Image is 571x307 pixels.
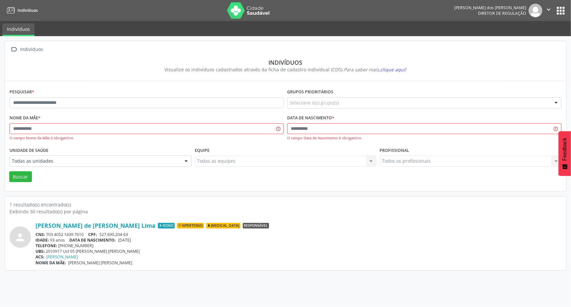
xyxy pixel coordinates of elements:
[36,237,561,243] div: 93 anos
[529,4,542,17] img: img
[36,222,156,229] a: [PERSON_NAME] de [PERSON_NAME] Lima
[118,237,131,243] span: [DATE]
[10,113,40,123] label: Nome da mãe
[454,5,526,11] div: [PERSON_NAME] dos [PERSON_NAME]
[206,223,240,229] span: [MEDICAL_DATA]
[19,45,44,54] div: Indivíduos
[243,223,269,229] span: Responsável
[47,254,78,260] a: [PERSON_NAME]
[36,260,66,266] span: NOME DA MÃE:
[14,66,557,73] div: Visualize os indivíduos cadastrados através da ficha de cadastro individual (CDS).
[10,135,284,141] div: O campo Nome da Mãe é obrigatório
[177,223,204,229] span: Hipertenso
[542,4,555,17] button: 
[158,223,175,229] span: Idoso
[478,11,526,16] span: Diretor de regulação
[344,66,407,73] i: Para saber mais,
[555,5,566,16] button: apps
[10,208,561,215] div: Exibindo 30 resultado(s) por página
[10,45,19,54] i: 
[195,145,210,155] label: Equipe
[10,87,34,97] label: Pesquisar
[12,158,178,164] span: Todas as unidades
[10,201,561,208] div: 1 resultado(s) encontrado(s)
[36,248,45,254] span: UBS:
[2,23,35,36] a: Indivíduos
[70,237,116,243] span: DATA DE NASCIMENTO:
[99,232,128,237] span: 527.690.204-63
[287,135,561,141] div: O campo Data de Nascimento é obrigatório
[14,59,557,66] div: Indivíduos
[36,243,57,248] span: TELEFONE:
[14,231,26,243] i: person
[545,6,552,13] i: 
[559,131,571,176] button: Feedback - Mostrar pesquisa
[10,45,44,54] a:  Indivíduos
[88,232,97,237] span: CPF:
[10,145,48,155] label: Unidade de saúde
[289,99,339,106] span: Selecione o(s) grupo(s)
[562,138,568,161] span: Feedback
[36,232,45,237] span: CNS:
[68,260,133,266] span: [PERSON_NAME] [PERSON_NAME]
[9,171,32,182] button: Buscar
[287,113,334,123] label: Data de nascimento
[36,254,44,260] span: ACS:
[287,87,333,97] label: Grupos prioritários
[5,5,38,16] a: Indivíduos
[381,66,407,73] span: clique aqui!
[36,237,49,243] span: IDADE:
[36,243,561,248] div: [PHONE_NUMBER]
[17,8,38,13] span: Indivíduos
[36,232,561,237] div: 703 4052 1439 7610
[36,248,561,254] div: 2010917 Usf 05 [PERSON_NAME] [PERSON_NAME]
[380,145,409,155] label: Profissional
